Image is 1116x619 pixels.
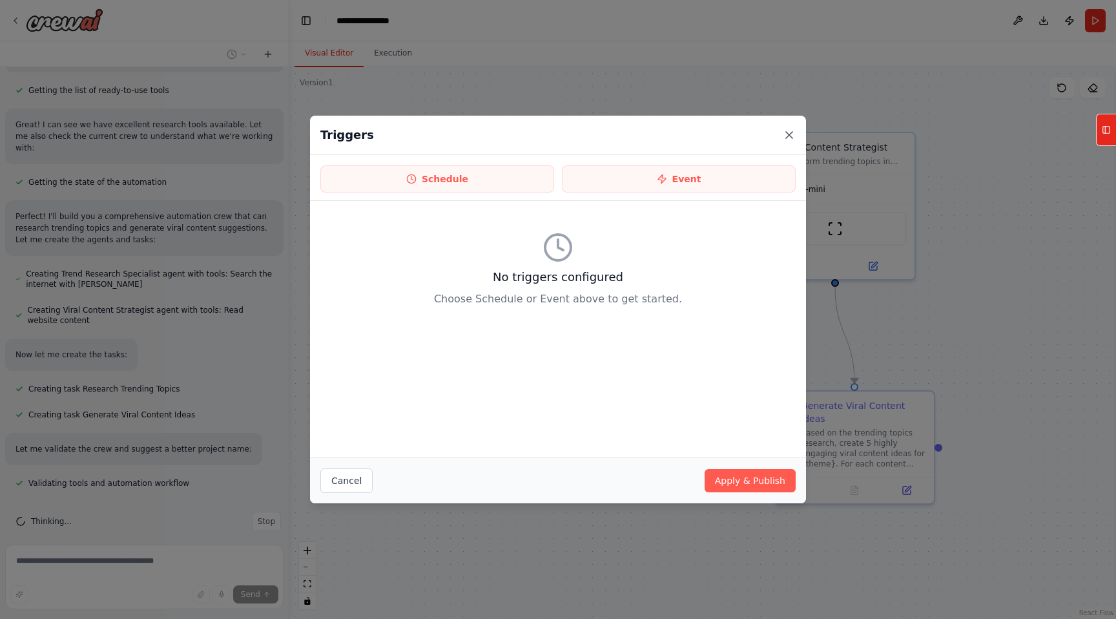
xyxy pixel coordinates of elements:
h2: Triggers [320,126,374,144]
button: Schedule [320,165,554,193]
p: Choose Schedule or Event above to get started. [320,291,796,307]
button: Cancel [320,468,373,493]
button: Apply & Publish [705,469,796,492]
h3: No triggers configured [320,268,796,286]
button: Event [562,165,796,193]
